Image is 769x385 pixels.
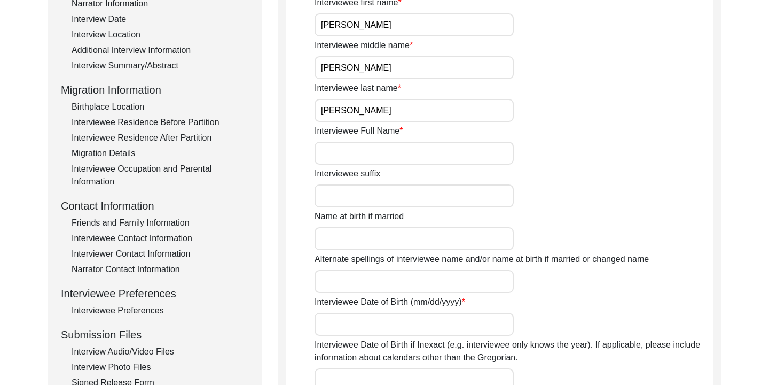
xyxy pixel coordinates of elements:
div: Interview Photo Files [72,361,249,374]
div: Interview Location [72,28,249,41]
div: Contact Information [61,198,249,214]
div: Interviewee Residence Before Partition [72,116,249,129]
label: Interviewee suffix [315,167,380,180]
div: Interview Date [72,13,249,26]
label: Alternate spellings of interviewee name and/or name at birth if married or changed name [315,253,649,266]
div: Birthplace Location [72,101,249,113]
div: Interview Audio/Video Files [72,345,249,358]
div: Submission Files [61,327,249,343]
div: Friends and Family Information [72,217,249,229]
label: Name at birth if married [315,210,404,223]
label: Interviewee last name [315,82,401,95]
div: Migration Details [72,147,249,160]
label: Interviewee Date of Birth (mm/dd/yyyy) [315,296,465,309]
div: Interviewer Contact Information [72,248,249,260]
div: Additional Interview Information [72,44,249,57]
div: Interviewee Contact Information [72,232,249,245]
div: Interview Summary/Abstract [72,59,249,72]
div: Interviewee Preferences [61,286,249,302]
label: Interviewee Full Name [315,125,403,137]
div: Interviewee Preferences [72,304,249,317]
div: Interviewee Occupation and Parental Information [72,163,249,188]
div: Narrator Contact Information [72,263,249,276]
label: Interviewee Date of Birth if Inexact (e.g. interviewee only knows the year). If applicable, pleas... [315,338,713,364]
div: Interviewee Residence After Partition [72,132,249,144]
label: Interviewee middle name [315,39,413,52]
div: Migration Information [61,82,249,98]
